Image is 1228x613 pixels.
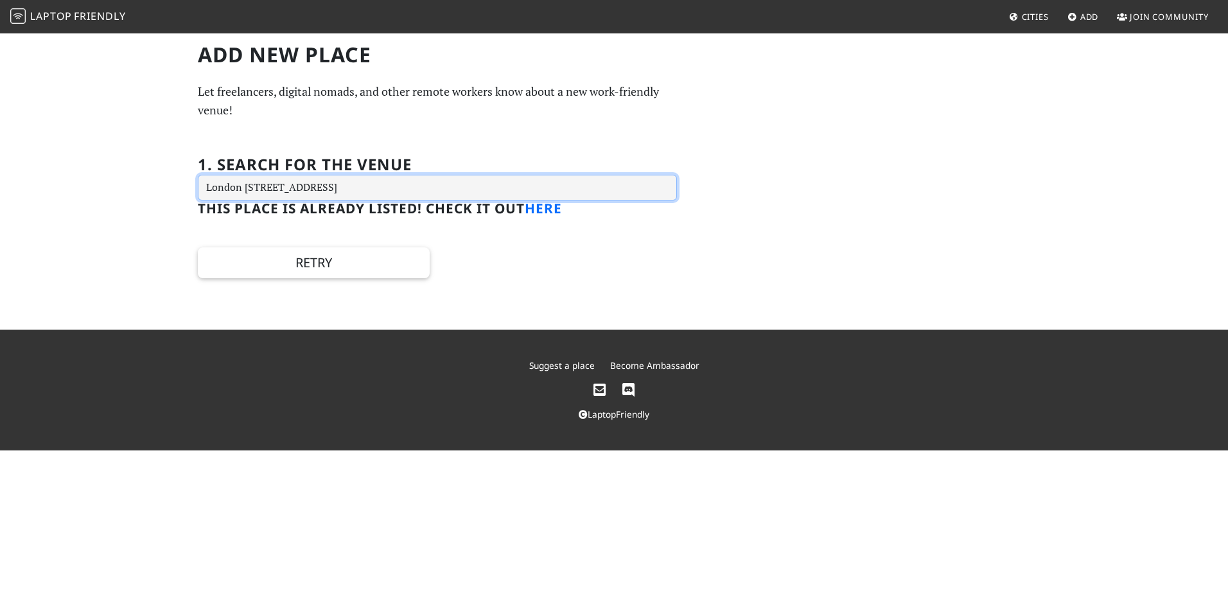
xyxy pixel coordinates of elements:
[10,8,26,24] img: LaptopFriendly
[198,247,430,278] button: Retry
[198,82,677,120] p: Let freelancers, digital nomads, and other remote workers know about a new work-friendly venue!
[198,175,677,200] input: Enter a location
[74,9,125,23] span: Friendly
[1130,11,1209,22] span: Join Community
[610,359,699,371] a: Become Ambassador
[10,6,126,28] a: LaptopFriendly LaptopFriendly
[198,200,677,217] h3: This place is already listed! Check it out
[1004,5,1054,28] a: Cities
[1080,11,1099,22] span: Add
[525,199,562,217] a: here
[1062,5,1104,28] a: Add
[529,359,595,371] a: Suggest a place
[1022,11,1049,22] span: Cities
[198,155,412,174] h2: 1. Search for the venue
[1112,5,1214,28] a: Join Community
[30,9,72,23] span: Laptop
[579,408,649,420] a: LaptopFriendly
[198,42,677,67] h1: Add new Place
